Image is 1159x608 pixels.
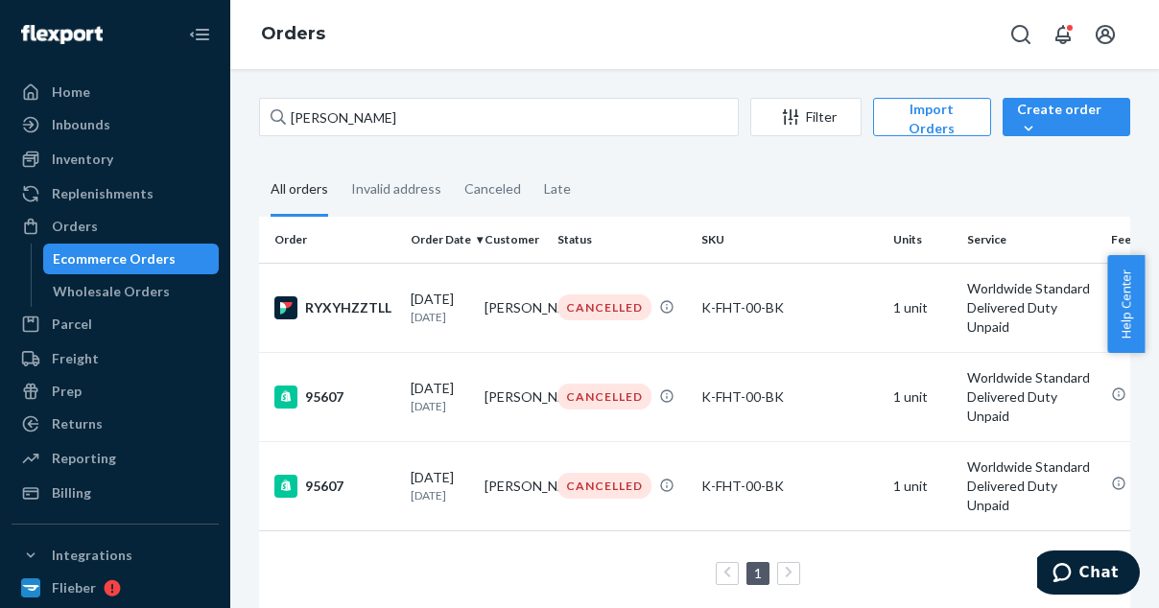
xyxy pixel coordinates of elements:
[12,540,219,571] button: Integrations
[886,263,959,352] td: 1 unit
[351,164,441,214] div: Invalid address
[886,352,959,441] td: 1 unit
[259,98,739,136] input: Search orders
[694,217,886,263] th: SKU
[959,217,1103,263] th: Service
[53,282,170,301] div: Wholesale Orders
[52,382,82,401] div: Prep
[12,376,219,407] a: Prep
[180,15,219,54] button: Close Navigation
[411,398,469,414] p: [DATE]
[12,409,219,439] a: Returns
[477,441,551,530] td: [PERSON_NAME]
[477,352,551,441] td: [PERSON_NAME]
[701,387,878,407] div: K-FHT-00-BK
[52,150,113,169] div: Inventory
[21,25,103,44] img: Flexport logo
[53,249,176,269] div: Ecommerce Orders
[750,98,862,136] button: Filter
[701,477,878,496] div: K-FHT-00-BK
[886,217,959,263] th: Units
[52,349,99,368] div: Freight
[52,546,132,565] div: Integrations
[52,315,92,334] div: Parcel
[411,468,469,503] div: [DATE]
[261,23,325,44] a: Orders
[52,449,116,468] div: Reporting
[557,384,651,409] div: CANCELLED
[557,473,651,499] div: CANCELLED
[12,343,219,374] a: Freight
[52,578,96,597] div: Flieber
[701,298,878,317] div: K-FHT-00-BK
[274,296,395,319] div: RYXYHZZTLL
[403,217,477,263] th: Order Date
[1037,550,1140,598] iframe: Opens a widget where you can chat to one of our agents
[12,573,219,603] a: Flieber
[12,144,219,175] a: Inventory
[246,7,341,62] ol: breadcrumbs
[12,178,219,209] a: Replenishments
[52,483,91,503] div: Billing
[1044,15,1082,54] button: Open notifications
[43,276,220,307] a: Wholesale Orders
[751,107,861,127] div: Filter
[886,441,959,530] td: 1 unit
[271,164,328,217] div: All orders
[1107,255,1145,353] button: Help Center
[557,294,651,320] div: CANCELLED
[52,217,98,236] div: Orders
[274,475,395,498] div: 95607
[485,231,543,247] div: Customer
[411,379,469,414] div: [DATE]
[967,457,1096,515] p: Worldwide Standard Delivered Duty Unpaid
[43,244,220,274] a: Ecommerce Orders
[52,184,154,203] div: Replenishments
[411,290,469,325] div: [DATE]
[411,309,469,325] p: [DATE]
[967,368,1096,426] p: Worldwide Standard Delivered Duty Unpaid
[1086,15,1124,54] button: Open account menu
[52,414,103,433] div: Returns
[274,386,395,409] div: 95607
[1002,15,1040,54] button: Open Search Box
[12,211,219,242] a: Orders
[12,478,219,508] a: Billing
[477,263,551,352] td: [PERSON_NAME]
[1003,98,1130,136] button: Create order
[12,309,219,339] a: Parcel
[1017,100,1116,138] div: Create order
[544,164,571,214] div: Late
[12,77,219,107] a: Home
[967,279,1096,337] p: Worldwide Standard Delivered Duty Unpaid
[12,109,219,140] a: Inbounds
[464,164,521,214] div: Canceled
[12,443,219,474] a: Reporting
[750,565,766,581] a: Page 1 is your current page
[550,217,694,263] th: Status
[52,82,90,102] div: Home
[411,487,469,503] p: [DATE]
[259,217,403,263] th: Order
[52,115,110,134] div: Inbounds
[873,98,991,136] button: Import Orders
